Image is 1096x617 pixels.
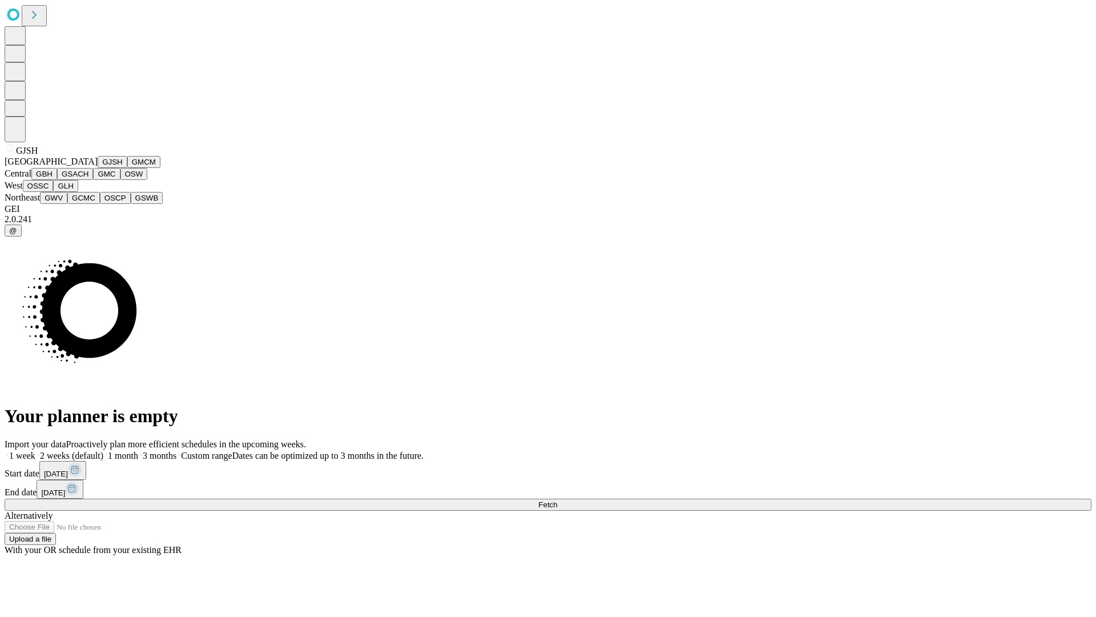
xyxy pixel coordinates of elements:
[5,511,53,520] span: Alternatively
[23,180,54,192] button: OSSC
[131,192,163,204] button: GSWB
[143,451,176,460] span: 3 months
[40,192,67,204] button: GWV
[5,406,1091,427] h1: Your planner is empty
[108,451,138,460] span: 1 month
[5,157,98,166] span: [GEOGRAPHIC_DATA]
[67,192,100,204] button: GCMC
[5,214,1091,225] div: 2.0.241
[5,461,1091,480] div: Start date
[31,168,57,180] button: GBH
[9,226,17,235] span: @
[538,500,557,509] span: Fetch
[9,451,35,460] span: 1 week
[5,181,23,190] span: West
[57,168,93,180] button: GSACH
[5,225,22,237] button: @
[100,192,131,204] button: OSCP
[181,451,232,460] span: Custom range
[5,193,40,202] span: Northeast
[41,488,65,497] span: [DATE]
[127,156,160,168] button: GMCM
[53,180,78,192] button: GLH
[232,451,424,460] span: Dates can be optimized up to 3 months in the future.
[5,480,1091,499] div: End date
[5,533,56,545] button: Upload a file
[37,480,83,499] button: [DATE]
[5,204,1091,214] div: GEI
[98,156,127,168] button: GJSH
[44,470,68,478] span: [DATE]
[5,499,1091,511] button: Fetch
[120,168,148,180] button: OSW
[5,439,66,449] span: Import your data
[16,146,38,155] span: GJSH
[40,451,103,460] span: 2 weeks (default)
[5,169,31,178] span: Central
[66,439,306,449] span: Proactively plan more efficient schedules in the upcoming weeks.
[5,545,182,555] span: With your OR schedule from your existing EHR
[93,168,120,180] button: GMC
[39,461,86,480] button: [DATE]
